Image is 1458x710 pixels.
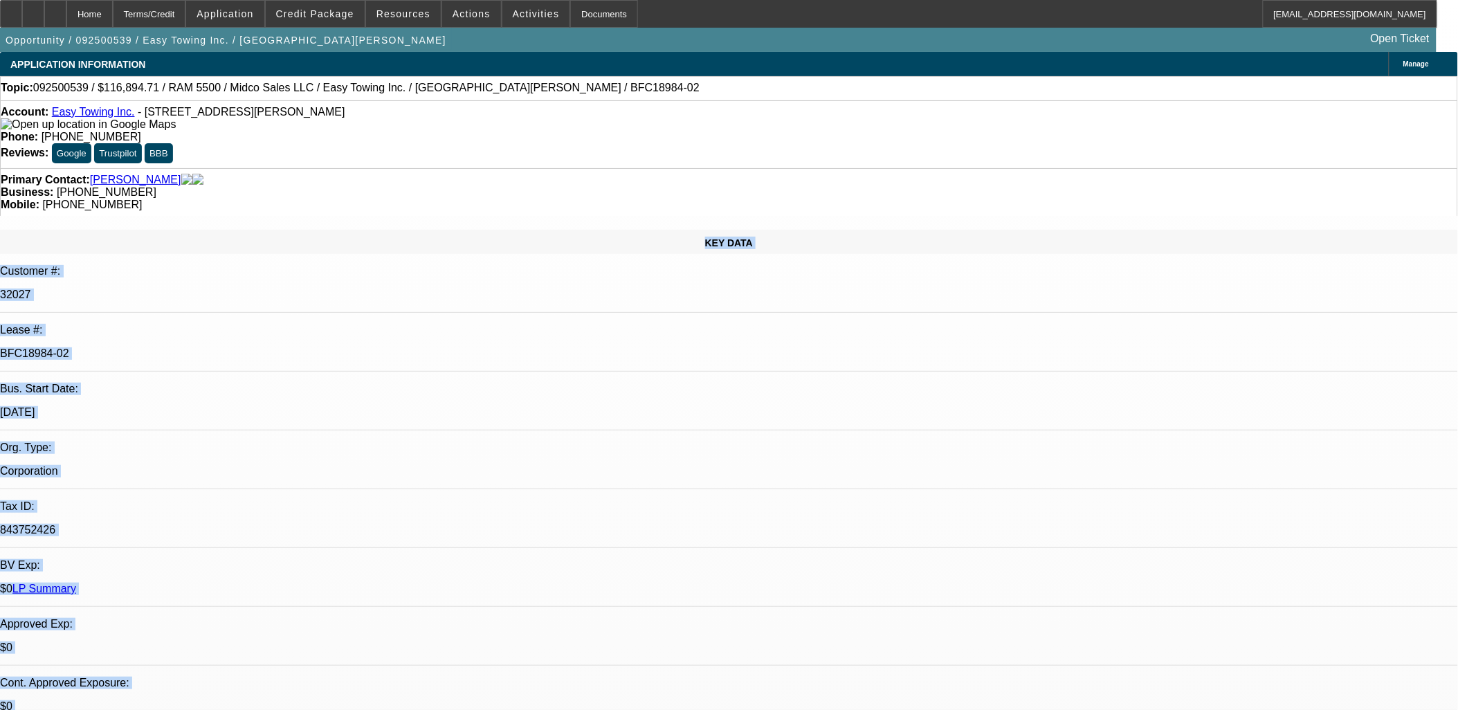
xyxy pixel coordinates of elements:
span: Manage [1403,60,1429,68]
a: View Google Maps [1,118,176,130]
span: 092500539 / $116,894.71 / RAM 5500 / Midco Sales LLC / Easy Towing Inc. / [GEOGRAPHIC_DATA][PERSO... [33,82,700,94]
a: Easy Towing Inc. [52,106,135,118]
span: [PHONE_NUMBER] [57,186,156,198]
span: [PHONE_NUMBER] [42,131,141,143]
span: Application [197,8,253,19]
span: KEY DATA [705,237,753,248]
span: Opportunity / 092500539 / Easy Towing Inc. / [GEOGRAPHIC_DATA][PERSON_NAME] [6,35,446,46]
button: Actions [442,1,501,27]
button: Trustpilot [94,143,141,163]
strong: Mobile: [1,199,39,210]
button: Credit Package [266,1,365,27]
span: Credit Package [276,8,354,19]
span: - [STREET_ADDRESS][PERSON_NAME] [138,106,345,118]
a: [PERSON_NAME] [90,174,181,186]
img: facebook-icon.png [181,174,192,186]
button: Google [52,143,91,163]
strong: Business: [1,186,53,198]
span: Activities [513,8,560,19]
span: Actions [453,8,491,19]
span: Resources [376,8,430,19]
strong: Reviews: [1,147,48,158]
span: APPLICATION INFORMATION [10,59,145,70]
span: [PHONE_NUMBER] [42,199,142,210]
a: LP Summary [12,583,76,594]
img: linkedin-icon.png [192,174,203,186]
button: Resources [366,1,441,27]
strong: Account: [1,106,48,118]
button: Application [186,1,264,27]
button: Activities [502,1,570,27]
strong: Topic: [1,82,33,94]
img: Open up location in Google Maps [1,118,176,131]
strong: Primary Contact: [1,174,90,186]
strong: Phone: [1,131,38,143]
a: Open Ticket [1365,27,1435,51]
button: BBB [145,143,173,163]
